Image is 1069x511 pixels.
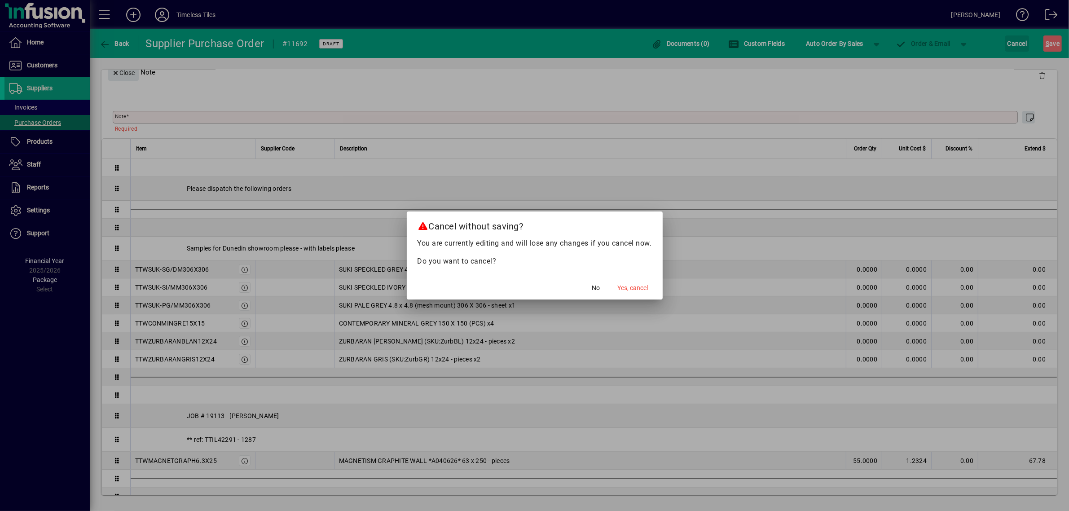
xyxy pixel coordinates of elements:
p: You are currently editing and will lose any changes if you cancel now. [418,238,652,249]
button: No [582,280,611,296]
button: Yes, cancel [614,280,652,296]
h2: Cancel without saving? [407,211,663,238]
span: Yes, cancel [618,283,648,293]
span: No [592,283,600,293]
p: Do you want to cancel? [418,256,652,267]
